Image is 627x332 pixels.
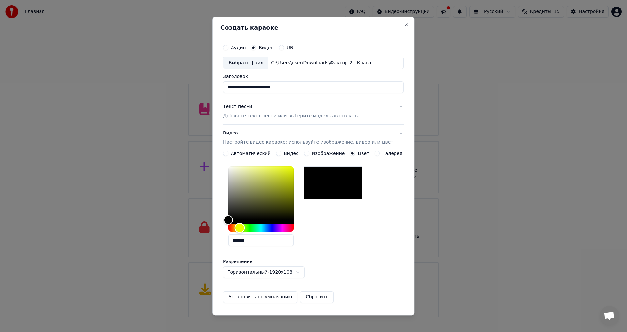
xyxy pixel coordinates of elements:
label: Аудио [231,45,246,50]
div: C:\Users\user\Downloads\Фактор-2 - Красавица '2005.mp4 [268,60,379,66]
button: Расширенный [223,309,404,326]
h2: Создать караоке [220,25,406,31]
div: Текст песни [223,104,252,110]
label: Автоматический [231,151,271,156]
label: Изображение [312,151,345,156]
p: Добавьте текст песни или выберите модель автотекста [223,113,360,119]
label: Разрешение [223,260,288,264]
label: Галерея [383,151,403,156]
div: Hue [228,224,294,232]
label: URL [287,45,296,50]
label: Видео [259,45,274,50]
label: Заголовок [223,74,404,79]
p: Настройте видео караоке: используйте изображение, видео или цвет [223,139,393,146]
label: Видео [284,151,299,156]
button: Установить по умолчанию [223,292,297,303]
button: ВидеоНастройте видео караоке: используйте изображение, видео или цвет [223,125,404,151]
label: Цвет [358,151,370,156]
button: Текст песниДобавьте текст песни или выберите модель автотекста [223,99,404,125]
div: Видео [223,130,393,146]
div: Color [228,167,294,220]
div: ВидеоНастройте видео караоке: используйте изображение, видео или цвет [223,151,404,308]
div: Выбрать файл [223,57,268,69]
button: Сбросить [300,292,334,303]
